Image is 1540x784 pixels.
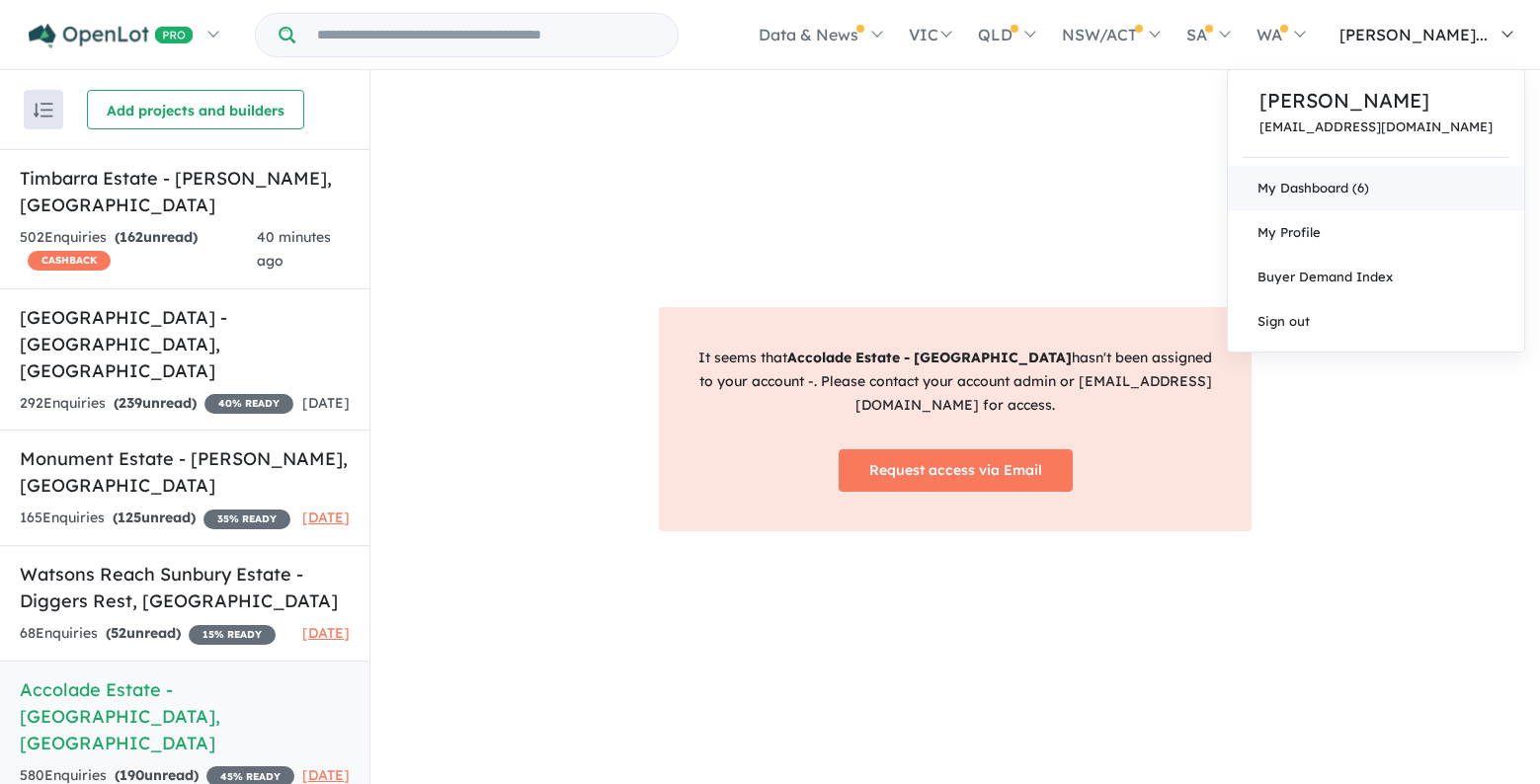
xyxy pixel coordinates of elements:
[1228,210,1524,255] a: My Profile
[28,251,111,271] span: CASHBACK
[114,394,197,412] strong: ( unread)
[20,304,350,384] h5: [GEOGRAPHIC_DATA] - [GEOGRAPHIC_DATA] , [GEOGRAPHIC_DATA]
[302,394,350,412] span: [DATE]
[20,165,350,218] h5: Timbarra Estate - [PERSON_NAME] , [GEOGRAPHIC_DATA]
[113,509,196,526] strong: ( unread)
[302,766,350,784] span: [DATE]
[20,676,350,756] h5: Accolade Estate - [GEOGRAPHIC_DATA] , [GEOGRAPHIC_DATA]
[111,624,126,642] span: 52
[257,228,331,270] span: 40 minutes ago
[1257,224,1321,240] span: My Profile
[299,14,674,56] input: Try estate name, suburb, builder or developer
[119,394,142,412] span: 239
[34,103,53,118] img: sort.svg
[87,90,304,129] button: Add projects and builders
[1228,299,1524,344] a: Sign out
[118,509,141,526] span: 125
[189,625,276,645] span: 15 % READY
[20,507,290,530] div: 165 Enquir ies
[120,766,144,784] span: 190
[20,561,350,614] h5: Watsons Reach Sunbury Estate - Diggers Rest , [GEOGRAPHIC_DATA]
[203,510,290,529] span: 35 % READY
[302,624,350,642] span: [DATE]
[1339,25,1488,44] span: [PERSON_NAME]...
[1228,255,1524,299] a: Buyer Demand Index
[204,394,293,414] span: 40 % READY
[1259,119,1493,134] a: [EMAIL_ADDRESS][DOMAIN_NAME]
[839,449,1073,492] a: Request access via Email
[20,226,257,274] div: 502 Enquir ies
[302,509,350,526] span: [DATE]
[29,24,194,48] img: Openlot PRO Logo White
[115,766,199,784] strong: ( unread)
[106,624,181,642] strong: ( unread)
[20,392,293,416] div: 292 Enquir ies
[692,347,1218,417] p: It seems that hasn't been assigned to your account - . Please contact your account admin or [EMAI...
[120,228,143,246] span: 162
[20,622,276,646] div: 68 Enquir ies
[1259,86,1493,116] a: [PERSON_NAME]
[1228,166,1524,210] a: My Dashboard (6)
[787,349,1072,366] strong: Accolade Estate - [GEOGRAPHIC_DATA]
[115,228,198,246] strong: ( unread)
[20,445,350,499] h5: Monument Estate - [PERSON_NAME] , [GEOGRAPHIC_DATA]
